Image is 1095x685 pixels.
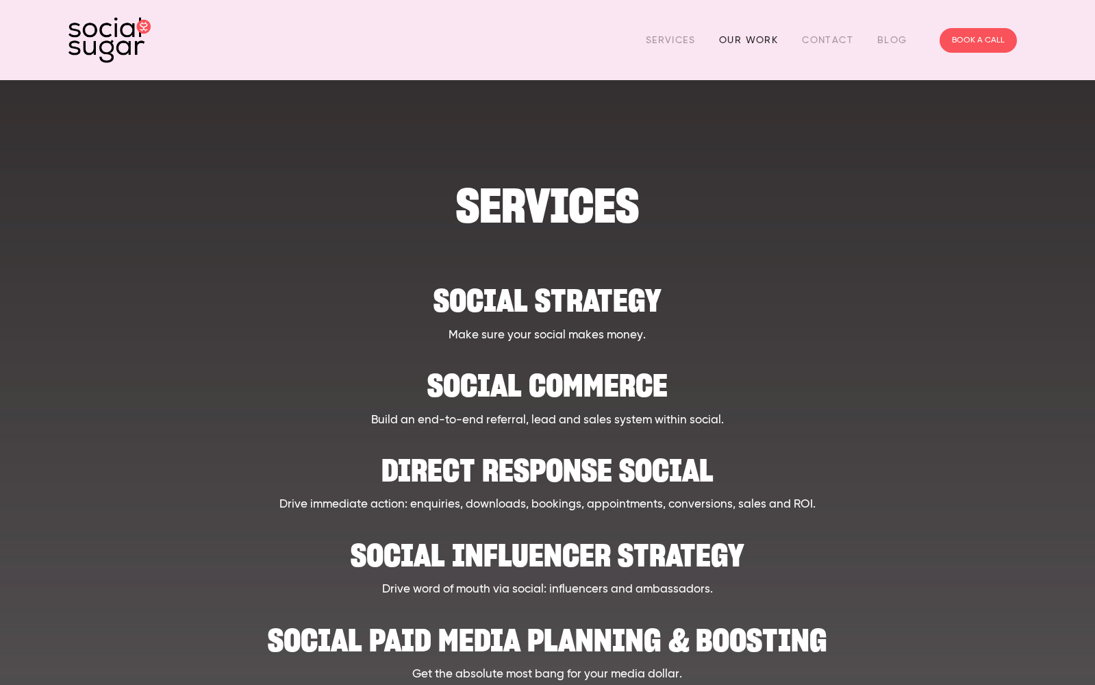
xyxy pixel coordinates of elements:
a: Social paid media planning & boosting Get the absolute most bang for your media dollar. [134,612,961,684]
a: Social Commerce Build an end-to-end referral, lead and sales system within social. [134,358,961,429]
img: SocialSugar [68,17,151,63]
a: Social strategy Make sure your social makes money. [134,273,961,344]
p: Make sure your social makes money. [134,327,961,345]
a: Services [646,29,695,51]
h1: SERVICES [134,185,961,227]
h2: Direct Response Social [134,443,961,484]
h2: Social paid media planning & boosting [134,612,961,654]
a: Contact [802,29,853,51]
a: Direct Response Social Drive immediate action: enquiries, downloads, bookings, appointments, conv... [134,443,961,514]
h2: Social strategy [134,273,961,314]
p: Get the absolute most bang for your media dollar. [134,666,961,684]
h2: Social influencer strategy [134,527,961,569]
p: Drive word of mouth via social: influencers and ambassadors. [134,581,961,599]
a: Social influencer strategy Drive word of mouth via social: influencers and ambassadors. [134,527,961,599]
a: Our Work [719,29,778,51]
p: Drive immediate action: enquiries, downloads, bookings, appointments, conversions, sales and ROI. [134,496,961,514]
a: BOOK A CALL [940,28,1017,53]
p: Build an end-to-end referral, lead and sales system within social. [134,412,961,429]
a: Blog [877,29,907,51]
h2: Social Commerce [134,358,961,399]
